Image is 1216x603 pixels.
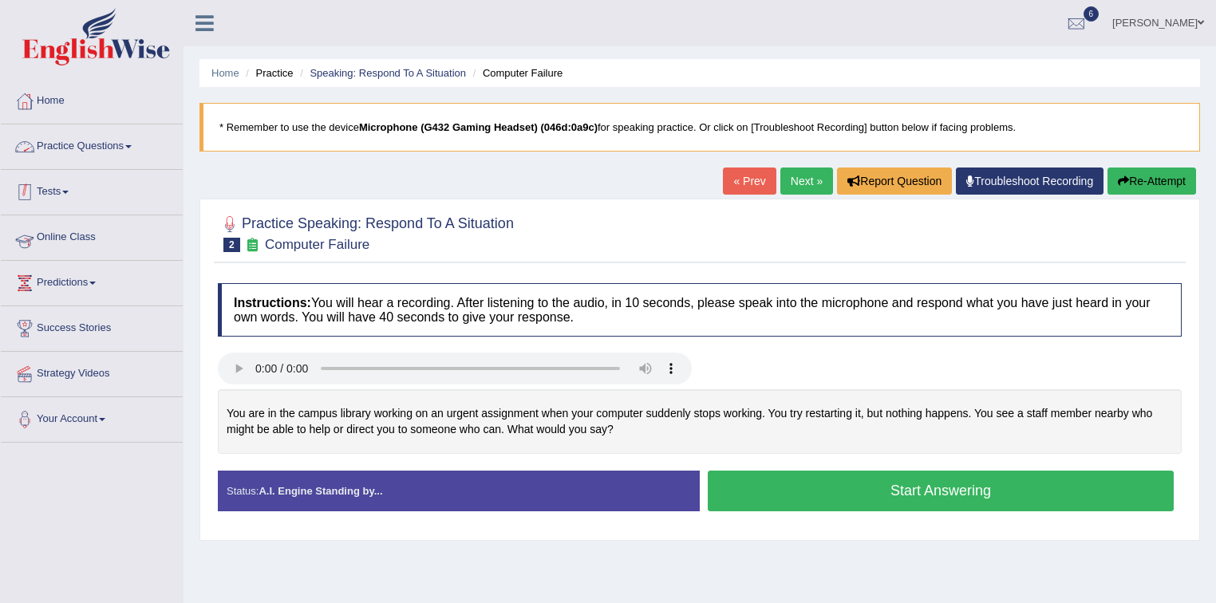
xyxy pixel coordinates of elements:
span: 6 [1084,6,1100,22]
a: Next » [780,167,833,195]
a: Speaking: Respond To A Situation [310,67,466,79]
button: Re-Attempt [1107,167,1196,195]
button: Start Answering [708,471,1174,511]
a: Predictions [1,261,183,301]
li: Practice [242,65,293,81]
a: Practice Questions [1,124,183,164]
li: Computer Failure [469,65,563,81]
a: Success Stories [1,306,183,346]
a: Home [1,79,183,119]
a: « Prev [723,167,776,195]
small: Exam occurring question [244,238,261,253]
blockquote: * Remember to use the device for speaking practice. Or click on [Troubleshoot Recording] button b... [199,103,1200,152]
small: Computer Failure [265,237,369,252]
a: Strategy Videos [1,352,183,392]
strong: A.I. Engine Standing by... [259,485,382,497]
a: Troubleshoot Recording [956,167,1103,195]
a: Your Account [1,397,183,437]
a: Online Class [1,215,183,255]
h4: You will hear a recording. After listening to the audio, in 10 seconds, please speak into the mic... [218,283,1182,337]
div: You are in the campus library working on an urgent assignment when your computer suddenly stops w... [218,389,1182,454]
h2: Practice Speaking: Respond To A Situation [218,212,514,252]
a: Tests [1,170,183,210]
button: Report Question [837,167,952,195]
a: Home [211,67,239,79]
b: Microphone (G432 Gaming Headset) (046d:0a9c) [359,121,598,133]
div: Status: [218,471,700,511]
span: 2 [223,238,240,252]
b: Instructions: [234,296,311,309]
